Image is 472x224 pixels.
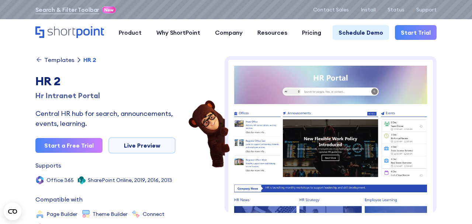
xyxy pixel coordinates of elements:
[35,162,61,168] div: Supports
[295,25,329,40] a: Pricing
[35,138,103,153] a: Start a Free Trial
[215,28,243,37] div: Company
[333,25,389,40] a: Schedule Demo
[83,57,96,63] div: HR 2
[35,72,176,90] div: HR 2
[208,25,250,40] a: Company
[35,56,74,63] a: Templates
[108,137,176,154] a: Live Preview
[4,203,21,220] button: Open CMP widget
[119,28,142,37] div: Product
[416,7,437,13] a: Support
[35,26,104,39] a: Home
[388,7,405,13] a: Status
[361,7,376,13] a: Install
[35,90,176,101] div: Hr Intranet Portal
[46,178,74,183] div: Office 365
[395,25,437,40] a: Start Trial
[88,178,172,183] div: SharePoint Online, 2019, 2016, 2013
[313,7,349,13] a: Contact Sales
[257,28,287,37] div: Resources
[44,57,74,63] div: Templates
[149,25,208,40] a: Why ShortPoint
[46,211,77,217] div: Page Builder
[250,25,295,40] a: Resources
[35,5,99,14] a: Search & Filter Toolbar
[111,25,149,40] a: Product
[143,211,164,217] div: Connect
[35,196,83,202] div: Compatible with
[302,28,321,37] div: Pricing
[435,189,472,224] iframe: Chat Widget
[156,28,200,37] div: Why ShortPoint
[93,211,128,217] div: Theme Builder
[35,108,176,128] div: Central HR hub for search, announcements, events, learning.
